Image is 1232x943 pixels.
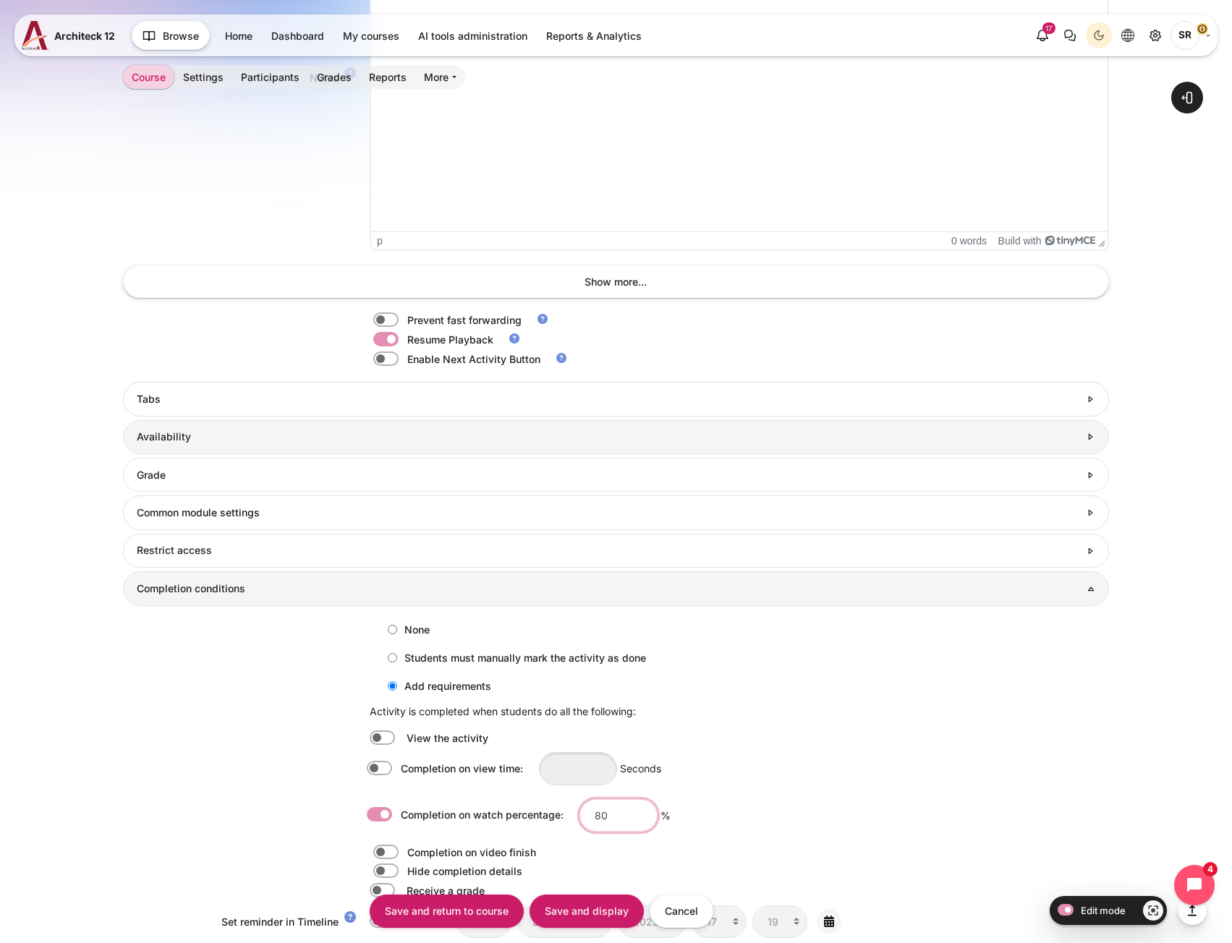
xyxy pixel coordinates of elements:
[388,681,397,691] input: Add requirements
[407,730,491,746] label: View the activity
[650,895,713,927] input: Cancel
[6,6,731,23] body: Rich text area. Press ALT-0 for help.
[174,65,232,89] a: Settings
[538,24,650,48] a: Reports & Analytics
[123,65,174,89] a: Course
[370,807,564,823] div: Completion on watch percentage:
[22,21,48,50] img: A12
[232,65,308,89] a: Participants
[951,235,987,247] button: 0 words
[555,351,568,364] i: Help with Enable Next Activity Button
[381,618,430,641] label: None
[370,761,523,777] div: Completion on view time:
[998,235,1095,247] a: Build with TinyMCE
[552,351,571,364] a: Help
[407,845,536,860] label: Completion on video finish
[1057,22,1083,48] button: There are 0 unread conversations
[1081,905,1126,916] span: Edit mode
[505,332,524,345] a: Help
[370,895,524,927] input: Save and return to course
[54,28,115,43] span: Architeck 12
[533,312,552,325] a: Help
[137,430,1079,443] h3: Availability
[163,28,199,43] span: Browse
[1171,21,1210,50] a: User menu
[137,582,1095,595] h3: Completion conditions
[407,863,522,879] label: Hide completion details
[137,469,1079,482] h3: Grade
[370,751,661,787] div: Seconds
[132,21,210,50] button: Browse
[263,24,333,48] a: Dashboard
[1029,22,1055,48] div: Show notification window with 17 new notifications
[1098,234,1105,247] div: Press the Up and Down arrow keys to resize the editor.
[1178,896,1207,925] button: Go to top
[407,312,522,328] label: Prevent fast forwarding
[530,895,644,927] input: Save and display
[137,506,1079,519] h3: Common module settings
[388,653,397,662] input: Students must manually mark the activity as done
[381,646,646,670] label: Students must manually mark the activity as done
[415,65,465,89] a: More
[407,883,488,898] label: Receive a grade
[370,704,636,719] div: Activity is completed when students do all the following:
[1143,900,1163,921] a: Show/Hide - Region
[123,265,1108,298] a: Show more...
[409,24,536,48] a: AI tools administration
[216,24,261,48] a: Home
[1142,22,1168,48] a: Site administration
[1088,25,1110,46] div: Dark Mode
[308,65,360,89] a: Grades
[360,65,415,89] a: Reports
[388,625,397,634] input: None
[137,544,1079,557] h3: Restrict access
[334,24,408,48] a: My courses
[381,674,491,698] label: Add requirements
[508,332,521,345] i: Help with Resume Playback
[1086,22,1112,48] button: Light Mode Dark Mode
[1115,22,1141,48] button: Languages
[407,332,493,347] label: Resume Playback
[370,798,671,833] div: %
[1042,22,1055,34] div: 17
[407,351,540,367] label: Enable Next Activity Button
[536,312,549,325] i: Help with Prevent fast forwarding
[137,393,1079,406] h3: Tabs
[22,21,121,50] a: A12 A12 Architeck 12
[6,6,731,23] p: Watch this video to learn about the four elements of trust.
[1171,21,1199,50] span: Songklod Riraroengjaratsaeng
